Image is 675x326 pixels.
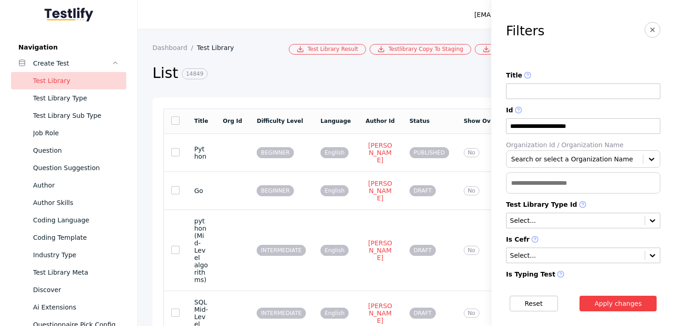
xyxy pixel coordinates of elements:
[257,245,306,256] span: INTERMEDIATE
[321,308,349,319] span: English
[11,264,126,281] a: Test Library Meta
[506,72,660,80] label: Title
[11,177,126,194] a: Author
[11,159,126,177] a: Question Suggestion
[475,44,554,55] a: Bulk Csv Download
[289,44,366,55] a: Test Library Result
[33,215,119,226] div: Coding Language
[33,93,119,104] div: Test Library Type
[11,229,126,246] a: Coding Template
[33,232,119,243] div: Coding Template
[33,249,119,260] div: Industry Type
[11,281,126,298] a: Discover
[33,127,119,138] div: Job Role
[194,118,208,124] a: Title
[11,72,126,89] a: Test Library
[506,141,660,149] label: Organization Id / Organization Name
[11,211,126,229] a: Coding Language
[579,296,657,311] button: Apply changes
[33,302,119,313] div: Ai Extensions
[152,44,197,51] a: Dashboard
[257,308,306,319] span: INTERMEDIATE
[257,185,294,196] span: BEGINNER
[410,308,436,319] span: DRAFT
[321,245,349,256] span: English
[182,68,208,79] span: 14849
[366,302,395,325] a: [PERSON_NAME]
[464,246,479,255] span: No
[321,118,351,124] a: Language
[33,180,119,191] div: Author
[506,24,545,39] h3: Filters
[506,236,660,244] label: Is Cefr
[366,179,395,202] a: [PERSON_NAME]
[11,194,126,211] a: Author Skills
[11,246,126,264] a: Industry Type
[410,185,436,196] span: DRAFT
[321,147,349,158] span: English
[370,44,471,55] a: Testlibrary Copy To Staging
[464,186,479,195] span: No
[321,185,349,196] span: English
[33,197,119,208] div: Author Skills
[410,118,430,124] a: Status
[510,296,558,311] button: Reset
[366,118,395,124] a: Author Id
[11,89,126,107] a: Test Library Type
[474,9,640,20] div: [EMAIL_ADDRESS][PERSON_NAME][DOMAIN_NAME]
[257,118,303,124] a: Difficulty Level
[11,107,126,124] a: Test Library Sub Type
[33,75,119,86] div: Test Library
[410,245,436,256] span: DRAFT
[33,58,112,69] div: Create Test
[366,141,395,164] a: [PERSON_NAME]
[33,284,119,295] div: Discover
[197,44,242,51] a: Test Library
[194,217,208,283] section: python (Mid-Level algorithms)
[464,309,479,318] span: No
[33,145,119,156] div: Question
[194,145,208,160] section: Python
[11,298,126,316] a: Ai Extensions
[506,271,660,279] label: Is Typing Test
[506,106,660,115] label: Id
[410,147,449,158] span: PUBLISHED
[464,148,479,157] span: No
[257,147,294,158] span: BEGINNER
[45,7,93,22] img: Testlify - Backoffice
[464,118,561,124] a: Show Overall Personality Score
[33,267,119,278] div: Test Library Meta
[366,239,395,262] a: [PERSON_NAME]
[506,201,660,209] label: Test Library Type Id
[194,187,208,194] section: Go
[152,64,517,83] h2: List
[223,118,242,124] a: Org Id
[33,110,119,121] div: Test Library Sub Type
[11,124,126,142] a: Job Role
[11,142,126,159] a: Question
[11,44,126,51] label: Navigation
[33,162,119,173] div: Question Suggestion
